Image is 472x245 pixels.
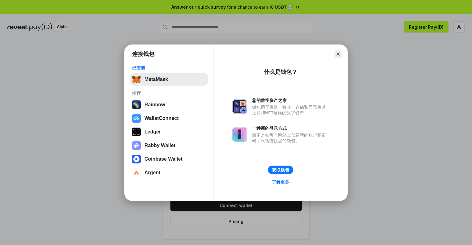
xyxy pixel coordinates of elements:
a: 了解更多 [268,178,293,186]
button: Argent [130,167,208,179]
div: 一种新的登录方式 [252,125,329,131]
div: 钱包用于发送、接收、存储和显示像以太坊和NFT这样的数字资产。 [252,104,329,116]
div: 推荐 [132,91,206,96]
button: WalletConnect [130,112,208,125]
div: Rainbow [144,102,165,108]
div: Rabby Wallet [144,143,175,148]
img: svg+xml,%3Csvg%20xmlns%3D%22http%3A%2F%2Fwww.w3.org%2F2000%2Fsvg%22%20fill%3D%22none%22%20viewBox... [232,127,247,142]
img: svg+xml,%3Csvg%20fill%3D%22none%22%20height%3D%2233%22%20viewBox%3D%220%200%2035%2033%22%20width%... [132,75,141,84]
div: WalletConnect [144,116,179,121]
button: Rainbow [130,99,208,111]
img: svg+xml,%3Csvg%20xmlns%3D%22http%3A%2F%2Fwww.w3.org%2F2000%2Fsvg%22%20width%3D%2228%22%20height%3... [132,128,141,136]
div: Ledger [144,129,161,135]
img: svg+xml,%3Csvg%20width%3D%2228%22%20height%3D%2228%22%20viewBox%3D%220%200%2028%2028%22%20fill%3D... [132,155,141,163]
div: Argent [144,170,161,175]
img: svg+xml,%3Csvg%20width%3D%22120%22%20height%3D%22120%22%20viewBox%3D%220%200%20120%20120%22%20fil... [132,100,141,109]
img: svg+xml,%3Csvg%20xmlns%3D%22http%3A%2F%2Fwww.w3.org%2F2000%2Fsvg%22%20fill%3D%22none%22%20viewBox... [232,99,247,114]
div: 什么是钱包？ [264,68,297,76]
div: 您的数字资产之家 [252,98,329,103]
button: Ledger [130,126,208,138]
div: 而不是在每个网站上创建新的账户和密码，只需连接您的钱包。 [252,132,329,143]
div: 了解更多 [272,179,289,185]
button: Close [334,50,342,58]
button: Rabby Wallet [130,139,208,152]
div: 获取钱包 [272,167,289,173]
button: MetaMask [130,73,208,86]
button: 获取钱包 [268,166,293,174]
img: svg+xml,%3Csvg%20xmlns%3D%22http%3A%2F%2Fwww.w3.org%2F2000%2Fsvg%22%20fill%3D%22none%22%20viewBox... [132,141,141,150]
div: 已安装 [132,65,206,71]
img: svg+xml,%3Csvg%20width%3D%2228%22%20height%3D%2228%22%20viewBox%3D%220%200%2028%2028%22%20fill%3D... [132,114,141,123]
button: Coinbase Wallet [130,153,208,165]
img: svg+xml,%3Csvg%20width%3D%2228%22%20height%3D%2228%22%20viewBox%3D%220%200%2028%2028%22%20fill%3D... [132,168,141,177]
div: MetaMask [144,77,168,82]
div: Coinbase Wallet [144,156,182,162]
h1: 连接钱包 [132,50,154,58]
